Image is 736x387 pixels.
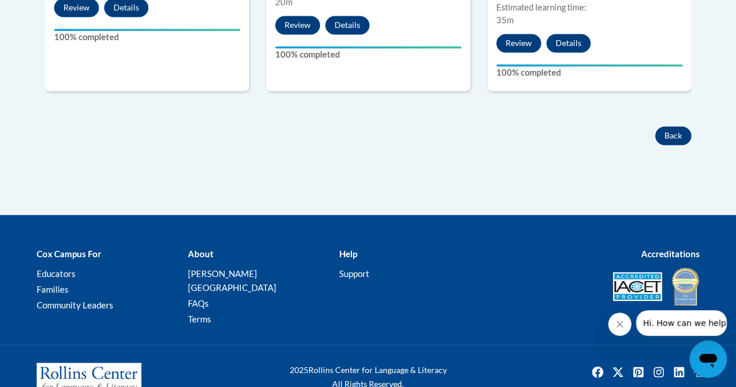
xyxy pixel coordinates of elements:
b: Cox Campus For [37,248,101,258]
a: Linkedin [670,363,688,381]
div: Your progress [275,46,461,48]
button: Back [655,126,691,145]
img: IDA® Accredited [671,266,700,307]
a: Pinterest [629,363,648,381]
img: Pinterest icon [629,363,648,381]
a: Facebook [588,363,607,381]
div: Your progress [54,29,240,31]
div: Estimated learning time: [496,1,682,14]
img: Facebook icon [588,363,607,381]
a: Educators [37,268,76,278]
button: Review [275,16,320,34]
img: Facebook group icon [690,363,709,381]
button: Review [496,34,541,52]
a: Families [37,283,69,294]
span: Hi. How can we help? [7,8,94,17]
a: Community Leaders [37,299,113,310]
a: [PERSON_NAME][GEOGRAPHIC_DATA] [187,268,276,292]
a: Facebook Group [690,363,709,381]
label: 100% completed [275,48,461,61]
span: 35m [496,15,514,25]
b: Accreditations [641,248,700,258]
button: Details [546,34,591,52]
div: Your progress [496,64,682,66]
img: Instagram icon [649,363,668,381]
iframe: Close message [608,313,631,336]
a: FAQs [187,297,208,308]
img: LinkedIn icon [670,363,688,381]
span: 2025 [290,364,308,374]
b: About [187,248,213,258]
a: Terms [187,313,211,324]
img: Accredited IACET® Provider [613,272,662,301]
a: Twitter [609,363,627,381]
iframe: Button to launch messaging window [689,340,727,378]
iframe: Message from company [636,310,727,336]
b: Help [339,248,357,258]
label: 100% completed [54,31,240,44]
img: Twitter icon [609,363,627,381]
button: Details [325,16,369,34]
a: Instagram [649,363,668,381]
label: 100% completed [496,66,682,79]
a: Support [339,268,369,278]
